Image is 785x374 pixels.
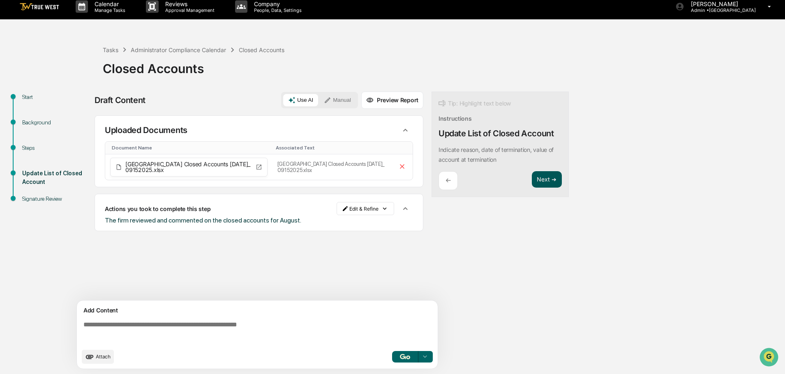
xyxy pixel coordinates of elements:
[8,169,15,175] div: 🖐️
[82,305,433,315] div: Add Content
[88,0,129,7] p: Calendar
[239,46,284,53] div: Closed Accounts
[16,184,52,192] span: Data Lookup
[446,177,451,184] p: ←
[17,63,32,78] img: 8933085812038_c878075ebb4cc5468115_72.jpg
[5,165,56,179] a: 🖐️Preclearance
[400,354,410,359] img: Go
[337,202,394,215] button: Edit & Refine
[68,168,102,176] span: Attestations
[96,353,111,360] span: Attach
[103,55,781,76] div: Closed Accounts
[759,347,781,369] iframe: Open customer support
[247,0,306,7] p: Company
[159,7,219,13] p: Approval Management
[105,205,210,212] p: Actions you took to complete this step
[8,63,23,78] img: 1746055101610-c473b297-6a78-478c-a979-82029cc54cd1
[8,104,21,117] img: Tammy Steffen
[25,134,67,140] span: [PERSON_NAME]
[439,115,472,122] div: Instructions
[684,7,756,13] p: Admin • [GEOGRAPHIC_DATA]
[319,94,356,106] button: Manual
[95,95,145,105] div: Draft Content
[112,145,269,151] div: Toggle SortBy
[37,71,113,78] div: We're available if you need us!
[392,351,418,363] button: Go
[159,0,219,7] p: Reviews
[88,7,129,13] p: Manage Tasks
[439,146,554,163] p: Indicate reason, date of termination, value of account at termination
[105,216,301,224] span: The firm reviewed and commented on the closed accounts for August.
[68,134,71,140] span: •
[103,46,118,53] div: Tasks
[82,350,114,364] button: upload document
[105,125,187,135] p: Uploaded Documents
[58,203,99,210] a: Powered byPylon
[361,92,423,109] button: Preview Report
[276,145,389,151] div: Toggle SortBy
[22,93,90,101] div: Start
[8,126,21,139] img: Tammy Steffen
[8,184,15,191] div: 🔎
[25,112,67,118] span: [PERSON_NAME]
[125,161,252,173] span: [GEOGRAPHIC_DATA] Closed Accounts [DATE]_ 09152025.xlsx
[5,180,55,195] a: 🔎Data Lookup
[684,0,756,7] p: [PERSON_NAME]
[8,17,150,30] p: How can we help?
[439,99,511,108] div: Tip: Highlight text below
[60,169,66,175] div: 🗄️
[272,154,392,180] td: [GEOGRAPHIC_DATA] Closed Accounts [DATE]_ 09152025.xlsx
[439,128,554,138] div: Update List of Closed Account
[532,171,562,188] button: Next ➔
[73,112,90,118] span: [DATE]
[247,7,306,13] p: People, Data, Settings
[283,94,318,106] button: Use AI
[56,165,105,179] a: 🗄️Attestations
[20,3,59,11] img: logo
[127,89,150,99] button: See all
[22,195,90,203] div: Signature Review
[397,161,408,173] button: Remove file
[82,204,99,210] span: Pylon
[22,169,90,186] div: Update List of Closed Account
[8,91,55,98] div: Past conversations
[22,118,90,127] div: Background
[22,144,90,152] div: Steps
[140,65,150,75] button: Start new chat
[68,112,71,118] span: •
[131,46,226,53] div: Administrator Compliance Calendar
[16,168,53,176] span: Preclearance
[37,63,135,71] div: Start new chat
[73,134,90,140] span: [DATE]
